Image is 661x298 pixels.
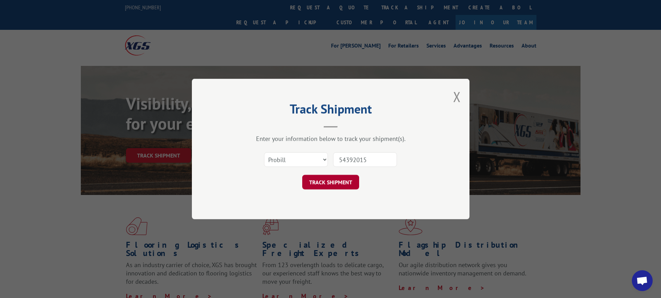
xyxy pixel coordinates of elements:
[632,270,653,291] a: Open chat
[333,152,397,167] input: Number(s)
[227,135,435,143] div: Enter your information below to track your shipment(s).
[302,175,359,189] button: TRACK SHIPMENT
[453,87,461,106] button: Close modal
[227,104,435,117] h2: Track Shipment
